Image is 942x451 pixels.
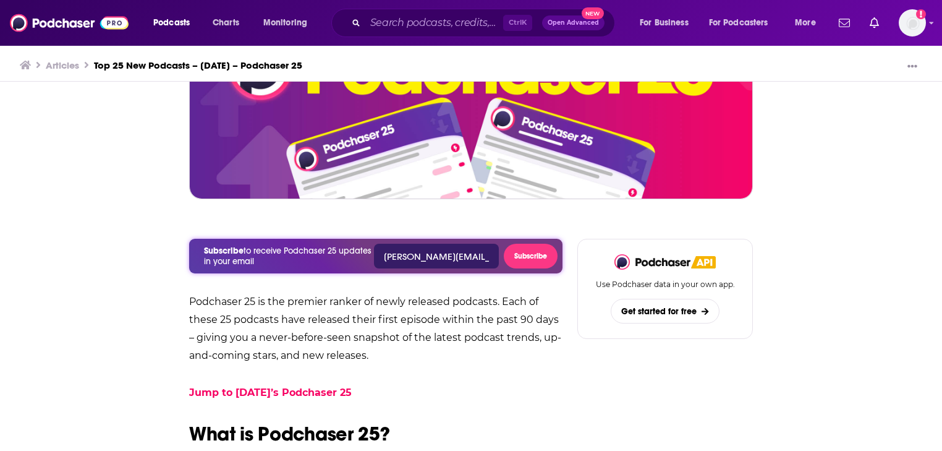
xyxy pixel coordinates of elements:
[834,12,855,33] a: Show notifications dropdown
[899,9,926,37] img: User Profile
[631,13,704,33] button: open menu
[263,14,307,32] span: Monitoring
[596,280,735,289] p: Use Podchaser data in your own app.
[899,9,926,37] span: Logged in as Bobhunt28
[504,244,558,268] button: Subscribe
[899,9,926,37] button: Show profile menu
[916,9,926,19] svg: Add a profile image
[640,14,689,32] span: For Business
[865,12,884,33] a: Show notifications dropdown
[194,246,374,267] span: to receive Podchaser 25 updates in your email
[189,387,352,398] a: Jump to [DATE]’s Podchaser 25
[189,293,562,364] p: Podchaser 25 is the premier ranker of newly released podcasts. Each of these 25 podcasts have rel...
[691,256,716,268] img: Podchaser API banner
[205,13,247,33] a: Charts
[255,13,323,33] button: open menu
[786,13,831,33] button: open menu
[189,422,389,446] strong: What is Podchaser 25?
[94,59,302,71] a: Top 25 New Podcasts – [DATE] – Podchaser 25
[46,59,79,71] a: Articles
[614,254,691,270] img: Podchaser - Follow, Share and Rate Podcasts
[145,13,206,33] button: open menu
[709,14,768,32] span: For Podcasters
[10,11,129,35] img: Podchaser - Follow, Share and Rate Podcasts
[213,14,239,32] span: Charts
[621,306,697,317] span: Get started for free
[548,20,599,26] span: Open Advanced
[582,7,604,19] span: New
[503,15,532,31] span: Ctrl K
[365,13,503,33] input: Search podcasts, credits, & more...
[902,59,922,75] button: Show More Button
[204,246,244,256] span: Subscribe
[701,13,786,33] button: open menu
[795,14,816,32] span: More
[343,9,627,37] div: Search podcasts, credits, & more...
[153,14,190,32] span: Podcasts
[542,15,605,30] button: Open AdvancedNew
[611,299,719,324] button: Get started for free
[374,244,499,268] input: Email Address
